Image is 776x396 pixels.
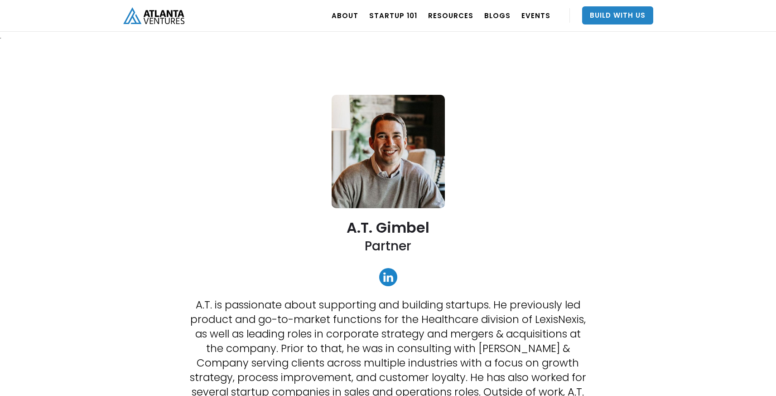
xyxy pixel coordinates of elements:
a: Startup 101 [369,3,417,28]
a: RESOURCES [428,3,473,28]
a: EVENTS [521,3,550,28]
a: ABOUT [332,3,358,28]
h2: A.T. Gimbel [347,220,429,235]
a: BLOGS [484,3,511,28]
h2: Partner [365,238,411,254]
a: Build With Us [582,6,653,24]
